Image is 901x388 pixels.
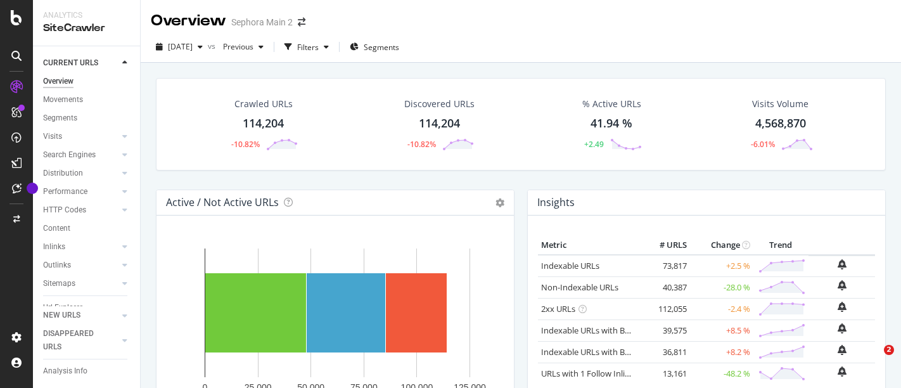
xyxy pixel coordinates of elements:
[639,320,690,341] td: 39,575
[43,112,131,125] a: Segments
[43,148,96,162] div: Search Engines
[690,341,753,363] td: +8.2 %
[639,255,690,277] td: 73,817
[690,363,753,384] td: -48.2 %
[541,346,679,358] a: Indexable URLs with Bad Description
[43,56,98,70] div: CURRENT URLS
[538,236,639,255] th: Metric
[168,41,193,52] span: 2025 Oct. 9th
[43,259,118,272] a: Outlinks
[43,301,82,314] div: Url Explorer
[639,298,690,320] td: 112,055
[639,236,690,255] th: # URLS
[279,37,334,57] button: Filters
[43,309,118,322] a: NEW URLS
[838,280,847,290] div: bell-plus
[43,327,118,354] a: DISAPPEARED URLS
[43,185,118,198] a: Performance
[755,115,806,132] div: 4,568,870
[218,41,253,52] span: Previous
[43,204,118,217] a: HTTP Codes
[43,365,131,378] a: Analysis Info
[234,98,293,110] div: Crawled URLs
[43,259,71,272] div: Outlinks
[884,345,894,355] span: 2
[231,139,260,150] div: -10.82%
[43,56,118,70] a: CURRENT URLS
[43,222,131,235] a: Content
[404,98,475,110] div: Discovered URLs
[364,42,399,53] span: Segments
[43,167,118,180] a: Distribution
[298,18,305,27] div: arrow-right-arrow-left
[43,204,86,217] div: HTTP Codes
[43,240,65,254] div: Inlinks
[537,194,575,211] h4: Insights
[838,345,847,355] div: bell-plus
[43,277,75,290] div: Sitemaps
[43,185,87,198] div: Performance
[43,93,131,107] a: Movements
[43,240,118,254] a: Inlinks
[166,194,279,211] h4: Active / Not Active URLs
[639,363,690,384] td: 13,161
[243,115,284,132] div: 114,204
[541,325,647,336] a: Indexable URLs with Bad H1
[838,366,847,377] div: bell-plus
[838,259,847,269] div: bell-plus
[584,139,604,150] div: +2.49
[639,341,690,363] td: 36,811
[858,345,888,375] iframe: Intercom live chat
[43,93,83,107] div: Movements
[43,277,118,290] a: Sitemaps
[208,41,218,51] span: vs
[297,42,319,53] div: Filters
[43,222,70,235] div: Content
[690,236,753,255] th: Change
[43,148,118,162] a: Search Engines
[591,115,632,132] div: 41.94 %
[690,276,753,298] td: -28.0 %
[43,21,130,36] div: SiteCrawler
[43,75,73,88] div: Overview
[753,236,808,255] th: Trend
[751,139,775,150] div: -6.01%
[43,301,131,314] a: Url Explorer
[43,10,130,21] div: Analytics
[43,167,83,180] div: Distribution
[231,16,293,29] div: Sephora Main 2
[43,130,118,143] a: Visits
[690,320,753,341] td: +8.5 %
[495,198,504,207] i: Options
[27,183,38,194] div: Tooltip anchor
[690,255,753,277] td: +2.5 %
[43,327,107,354] div: DISAPPEARED URLS
[43,75,131,88] a: Overview
[419,115,460,132] div: 114,204
[407,139,436,150] div: -10.82%
[838,302,847,312] div: bell-plus
[345,37,404,57] button: Segments
[838,323,847,333] div: bell-plus
[43,365,87,378] div: Analysis Info
[151,10,226,32] div: Overview
[541,260,599,271] a: Indexable URLs
[43,309,80,322] div: NEW URLS
[752,98,808,110] div: Visits Volume
[43,112,77,125] div: Segments
[541,368,634,379] a: URLs with 1 Follow Inlink
[151,37,208,57] button: [DATE]
[639,276,690,298] td: 40,387
[218,37,269,57] button: Previous
[690,298,753,320] td: -2.4 %
[582,98,641,110] div: % Active URLs
[541,303,575,314] a: 2xx URLs
[43,130,62,143] div: Visits
[541,281,618,293] a: Non-Indexable URLs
